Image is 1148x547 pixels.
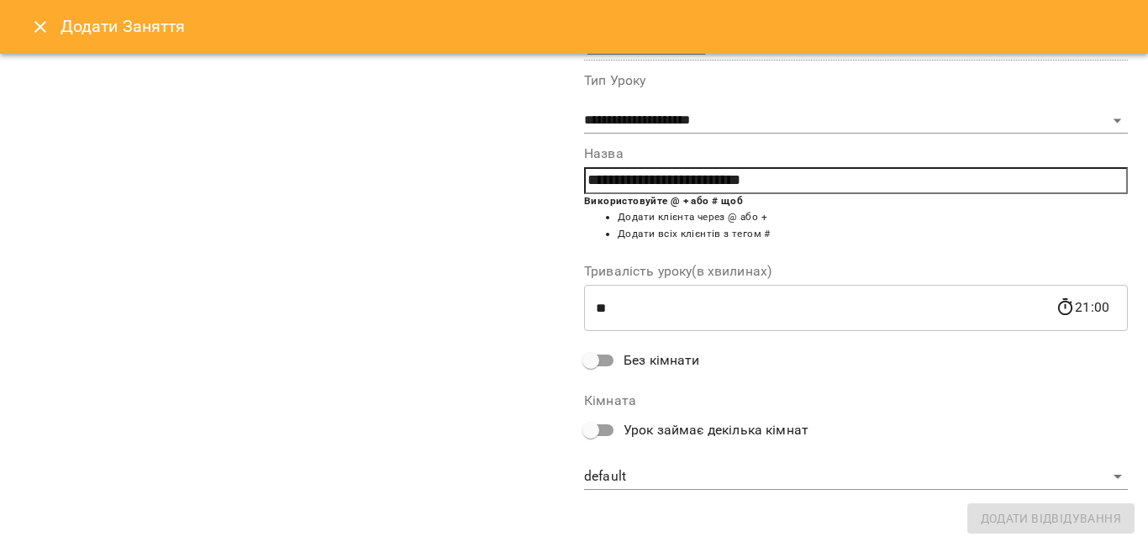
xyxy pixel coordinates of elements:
[584,265,1128,278] label: Тривалість уроку(в хвилинах)
[618,209,1128,226] li: Додати клієнта через @ або +
[61,13,1128,39] h6: Додати Заняття
[584,147,1128,160] label: Назва
[618,226,1128,243] li: Додати всіх клієнтів з тегом #
[584,394,1128,408] label: Кімната
[20,7,61,47] button: Close
[584,74,1128,87] label: Тип Уроку
[624,420,808,440] span: Урок займає декілька кімнат
[584,464,1128,491] div: default
[624,350,700,371] span: Без кімнати
[584,195,743,207] b: Використовуйте @ + або # щоб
